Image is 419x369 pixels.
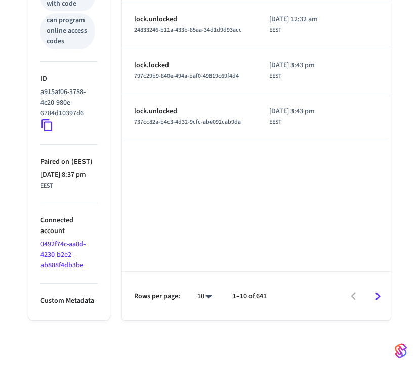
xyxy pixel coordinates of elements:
div: can program online access codes [47,15,89,47]
span: EEST [269,72,281,81]
p: Connected account [40,215,98,237]
span: ( EEST ) [69,157,93,167]
p: a915af06-3788-4c20-980e-6784d10397d6 [40,87,94,119]
img: SeamLogoGradient.69752ec5.svg [395,343,407,359]
span: 24833246-b11a-433b-85aa-34d1d9d93acc [134,26,242,34]
p: ID [40,74,98,84]
div: 10 [192,289,217,304]
div: Europe/Bucharest [269,106,315,127]
span: [DATE] 3:43 pm [269,106,315,117]
div: Europe/Bucharest [269,60,315,81]
span: [DATE] 12:32 am [269,14,318,25]
p: Custom Metadata [40,296,98,306]
p: Rows per page: [134,291,180,302]
p: lock.unlocked [134,106,245,117]
p: lock.unlocked [134,14,245,25]
div: Europe/Bucharest [269,14,318,35]
p: Paired on [40,157,98,167]
span: [DATE] 3:43 pm [269,60,315,71]
p: lock.locked [134,60,245,71]
span: EEST [269,26,281,35]
span: [DATE] 8:37 pm [40,170,86,180]
span: EEST [269,118,281,127]
a: 0492f74c-aa8d-4230-b2e2-ab888f4db3be [40,239,86,270]
span: 737cc82a-b4c3-4d32-9cfc-abe092cab9da [134,118,241,126]
button: Go to next page [366,285,390,308]
span: EEST [40,181,53,191]
span: 797c29b9-840e-494a-baf0-49819c69f4d4 [134,72,239,80]
p: 1–10 of 641 [233,291,267,302]
div: Europe/Bucharest [40,170,86,191]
